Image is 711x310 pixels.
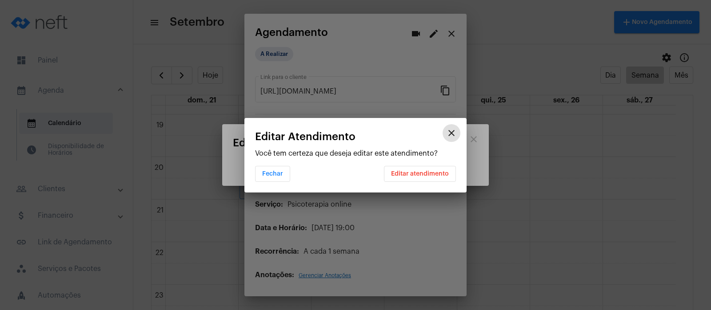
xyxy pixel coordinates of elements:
[255,131,355,142] span: Editar Atendimento
[255,149,456,157] p: Você tem certeza que deseja editar este atendimento?
[384,166,456,182] button: Editar atendimento
[255,166,290,182] button: Fechar
[446,128,457,138] mat-icon: close
[391,171,449,177] span: Editar atendimento
[262,171,283,177] span: Fechar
